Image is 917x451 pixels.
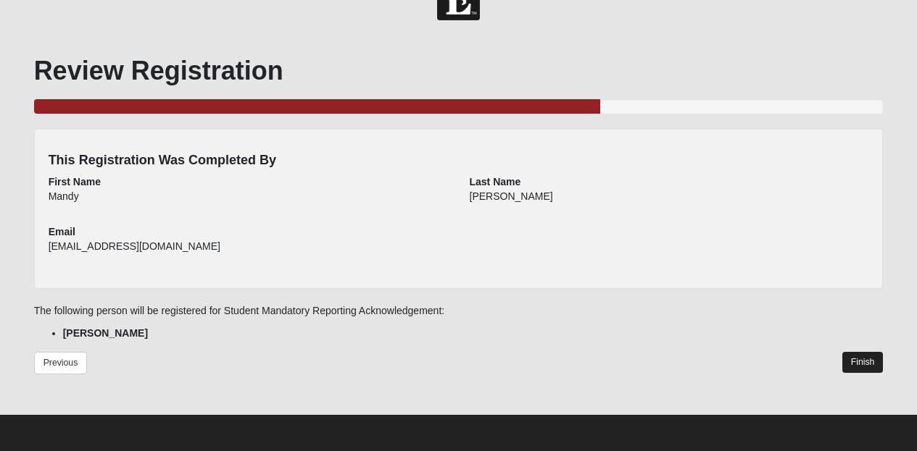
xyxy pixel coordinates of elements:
[49,174,101,189] label: First Name
[470,174,521,189] label: Last Name
[842,352,884,373] a: Finish
[34,55,884,86] h1: Review Registration
[49,153,869,169] h4: This Registration Was Completed By
[49,189,448,214] div: Mandy
[34,303,884,319] p: The following person will be registered for Student Mandatory Reporting Acknowledgement:
[63,327,148,339] strong: [PERSON_NAME]
[470,189,869,214] div: [PERSON_NAME]
[49,224,75,239] label: Email
[49,239,448,264] div: [EMAIL_ADDRESS][DOMAIN_NAME]
[34,352,88,374] a: Previous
